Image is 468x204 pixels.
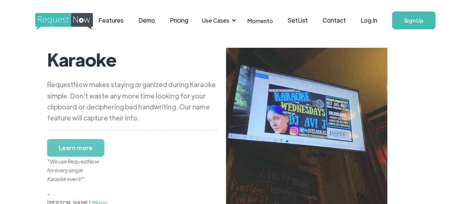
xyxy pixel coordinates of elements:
[315,9,353,32] a: Contact
[280,9,315,32] a: SetList
[35,13,107,30] img: requestnow logo
[91,9,131,32] a: Features
[240,10,280,31] a: Momento
[47,148,102,183] div: "We use RequestNow for every single Karaoke event!"
[35,13,73,28] a: home
[198,9,238,32] div: Use Cases
[47,47,117,70] strong: Karaoke
[202,16,229,24] div: Use Cases
[47,79,217,123] div: RequestNow makes staying organized during Karaoke simple. Don't waste any more time looking for y...
[162,9,196,32] a: Pricing
[353,7,385,33] a: Log In
[131,9,162,32] a: Demo
[392,11,435,29] a: Sign Up
[47,139,104,157] a: Learn more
